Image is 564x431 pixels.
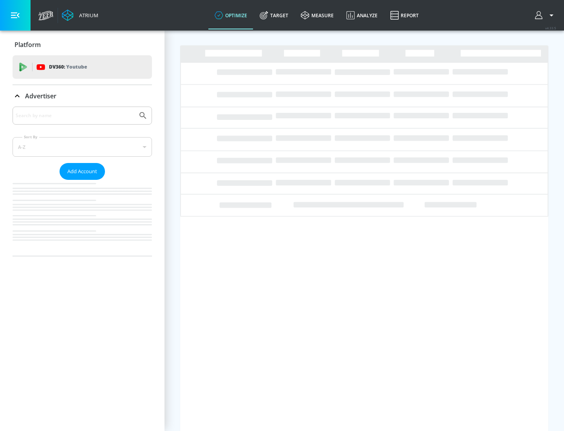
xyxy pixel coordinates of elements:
a: Atrium [62,9,98,21]
a: Report [384,1,425,29]
nav: list of Advertiser [13,180,152,256]
p: DV360: [49,63,87,71]
div: Advertiser [13,85,152,107]
a: measure [295,1,340,29]
a: optimize [208,1,253,29]
div: A-Z [13,137,152,157]
p: Platform [14,40,41,49]
input: Search by name [16,110,134,121]
span: Add Account [67,167,97,176]
div: Atrium [76,12,98,19]
a: Analyze [340,1,384,29]
p: Youtube [66,63,87,71]
p: Advertiser [25,92,56,100]
label: Sort By [22,134,39,139]
span: v 4.33.5 [545,26,556,30]
button: Add Account [60,163,105,180]
a: Target [253,1,295,29]
div: Platform [13,34,152,56]
div: DV360: Youtube [13,55,152,79]
div: Advertiser [13,107,152,256]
